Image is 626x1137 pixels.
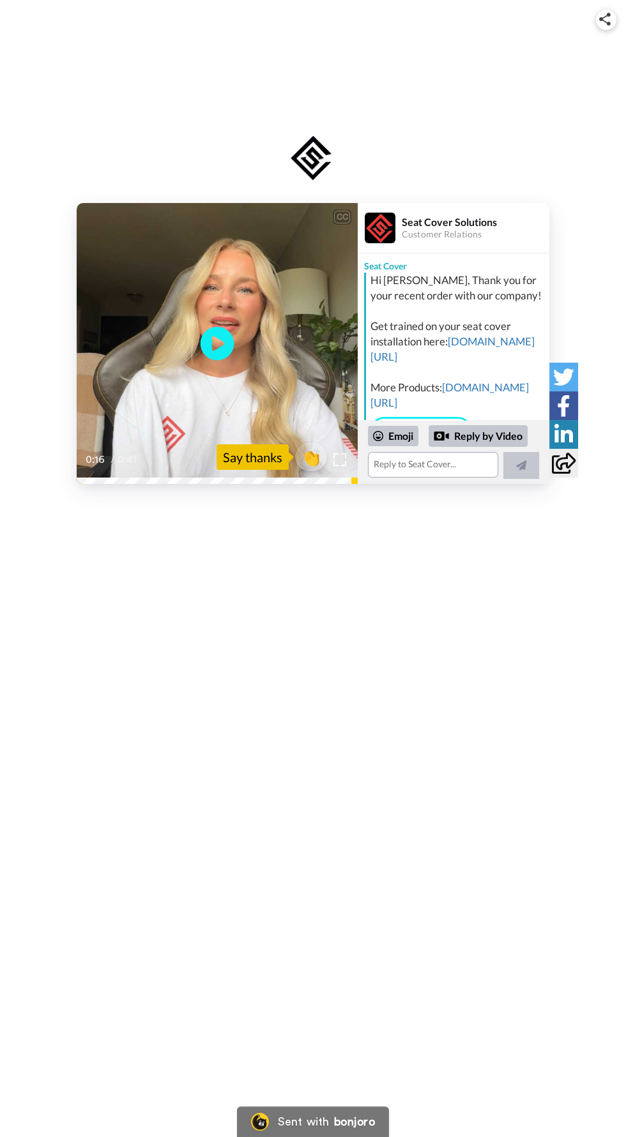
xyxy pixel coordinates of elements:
[118,452,140,467] span: 0:41
[111,452,115,467] span: /
[429,425,528,447] div: Reply by Video
[599,13,611,26] img: ic_share.svg
[358,253,549,273] div: Seat Cover
[334,211,350,223] div: CC
[86,452,108,467] span: 0:16
[402,229,549,240] div: Customer Relations
[365,213,395,243] img: Profile Image
[217,444,289,470] div: Say thanks
[370,273,546,410] div: Hi [PERSON_NAME], Thank you for your recent order with our company! Get trained on your seat cove...
[295,447,327,467] span: 👏
[370,380,529,409] a: [DOMAIN_NAME][URL]
[402,216,549,228] div: Seat Cover Solutions
[368,426,418,446] div: Emoji
[434,428,449,444] div: Reply by Video
[370,335,535,363] a: [DOMAIN_NAME][URL]
[333,453,346,466] img: Full screen
[295,442,327,471] button: 👏
[370,417,471,444] a: Install Videos
[287,133,339,184] img: logo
